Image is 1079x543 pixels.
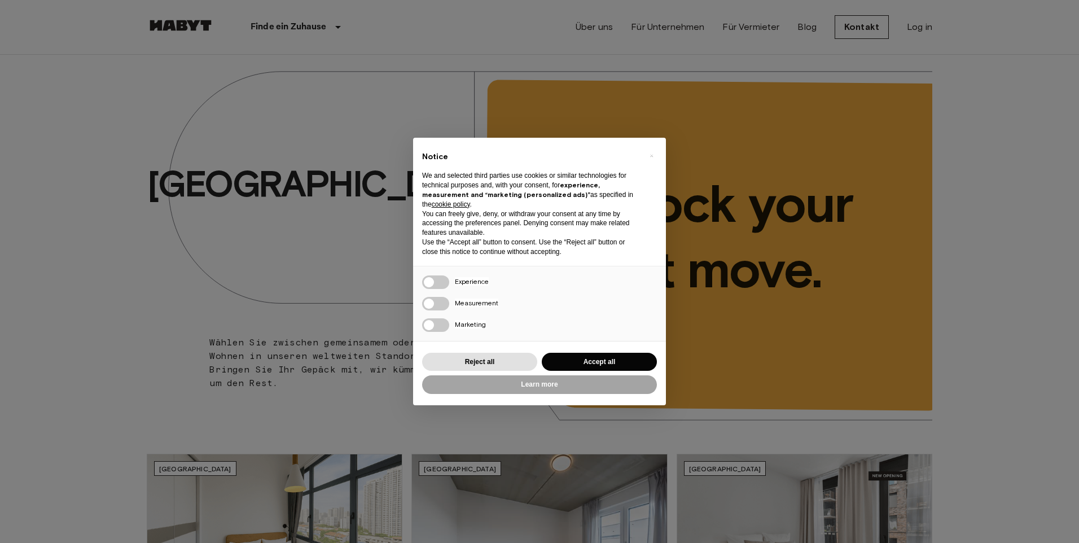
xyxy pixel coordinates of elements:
p: We and selected third parties use cookies or similar technologies for technical purposes and, wit... [422,171,639,209]
span: Measurement [455,299,498,307]
span: Experience [455,277,489,286]
button: Accept all [542,353,657,371]
button: Learn more [422,375,657,394]
h2: Notice [422,151,639,163]
p: Use the “Accept all” button to consent. Use the “Reject all” button or close this notice to conti... [422,238,639,257]
p: You can freely give, deny, or withdraw your consent at any time by accessing the preferences pane... [422,209,639,238]
strong: experience, measurement and “marketing (personalized ads)” [422,181,600,199]
span: Marketing [455,320,486,329]
a: cookie policy [432,200,470,208]
span: × [650,149,653,163]
button: Close this notice [642,147,660,165]
button: Reject all [422,353,537,371]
